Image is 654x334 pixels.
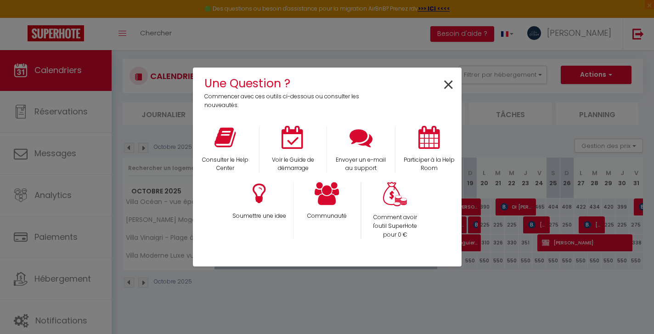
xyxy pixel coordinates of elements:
p: Comment avoir l'outil SuperHote pour 0 € [367,213,423,239]
img: Money bag [383,182,407,206]
p: Commencer avec ces outils ci-dessous ou consulter les nouveautés. [204,92,366,110]
p: Participer à la Help Room [401,156,457,173]
p: Communauté [299,212,355,221]
p: Voir le Guide de démarrage [265,156,321,173]
p: Envoyer un e-mail au support [333,156,389,173]
button: Close [442,75,455,96]
p: Consulter le Help Center [197,156,254,173]
h4: Une Question ? [204,74,366,92]
span: × [442,71,455,100]
p: Soumettre une idee [231,212,287,221]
